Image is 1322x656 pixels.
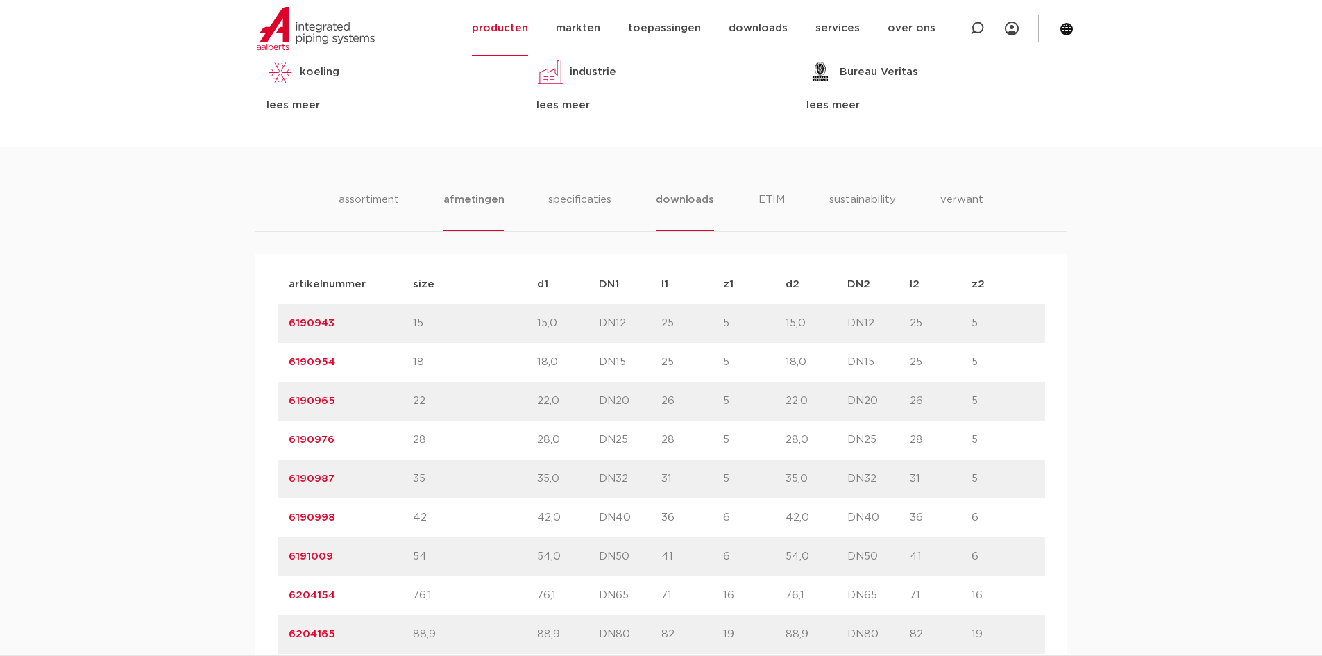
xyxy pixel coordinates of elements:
p: 5 [972,393,1034,410]
a: 6204154 [289,590,335,600]
p: 35,0 [537,471,600,487]
p: 22,0 [537,393,600,410]
p: 6 [723,548,786,565]
p: 26 [661,393,724,410]
p: DN25 [847,432,910,448]
p: 16 [972,587,1034,604]
a: 6191009 [289,551,333,562]
p: 25 [661,354,724,371]
p: DN1 [599,276,661,293]
p: 76,1 [413,587,537,604]
p: 36 [910,510,972,526]
p: DN40 [599,510,661,526]
p: DN65 [599,587,661,604]
p: industrie [570,64,616,81]
p: d1 [537,276,600,293]
p: 35 [413,471,537,487]
p: 26 [910,393,972,410]
p: d2 [786,276,848,293]
p: 22 [413,393,537,410]
p: DN20 [847,393,910,410]
p: 5 [972,354,1034,371]
p: 31 [910,471,972,487]
p: z2 [972,276,1034,293]
li: ETIM [759,192,785,231]
div: lees meer [266,97,516,114]
p: 18,0 [537,354,600,371]
p: 54,0 [537,548,600,565]
p: 15,0 [537,315,600,332]
p: 36 [661,510,724,526]
p: DN40 [847,510,910,526]
p: 41 [661,548,724,565]
p: 88,9 [537,626,600,643]
p: 28 [661,432,724,448]
p: 5 [723,471,786,487]
p: DN12 [847,315,910,332]
p: 82 [661,626,724,643]
p: DN25 [599,432,661,448]
p: 71 [910,587,972,604]
p: 18 [413,354,537,371]
p: 71 [661,587,724,604]
p: 5 [723,432,786,448]
p: 5 [723,354,786,371]
p: l1 [661,276,724,293]
p: 5 [972,315,1034,332]
p: 5 [972,471,1034,487]
p: 88,9 [786,626,848,643]
p: 35,0 [786,471,848,487]
p: 82 [910,626,972,643]
p: l2 [910,276,972,293]
p: 42 [413,510,537,526]
p: 15,0 [786,315,848,332]
p: 5 [972,432,1034,448]
p: 25 [910,315,972,332]
p: 6 [972,510,1034,526]
p: 28 [413,432,537,448]
p: 31 [661,471,724,487]
a: 6190943 [289,318,334,328]
p: 42,0 [537,510,600,526]
li: downloads [656,192,713,231]
a: 6190965 [289,396,335,406]
p: 25 [661,315,724,332]
p: 6 [723,510,786,526]
p: DN80 [847,626,910,643]
p: 88,9 [413,626,537,643]
p: 5 [723,393,786,410]
p: 28 [910,432,972,448]
p: DN12 [599,315,661,332]
p: 18,0 [786,354,848,371]
li: assortiment [339,192,399,231]
p: 42,0 [786,510,848,526]
p: z1 [723,276,786,293]
p: 22,0 [786,393,848,410]
a: 6190987 [289,473,334,484]
div: lees meer [806,97,1056,114]
div: lees meer [536,97,786,114]
p: 54 [413,548,537,565]
p: artikelnummer [289,276,413,293]
img: koeling [266,58,294,86]
a: 6204165 [289,629,335,639]
p: DN65 [847,587,910,604]
p: 6 [972,548,1034,565]
p: 19 [972,626,1034,643]
p: DN32 [847,471,910,487]
p: 28,0 [537,432,600,448]
a: 6190998 [289,512,335,523]
p: 76,1 [786,587,848,604]
p: DN50 [847,548,910,565]
p: 28,0 [786,432,848,448]
img: industrie [536,58,564,86]
a: 6190954 [289,357,335,367]
p: 19 [723,626,786,643]
p: koeling [300,64,339,81]
li: sustainability [829,192,896,231]
p: DN20 [599,393,661,410]
p: DN15 [847,354,910,371]
a: 6190976 [289,435,334,445]
li: verwant [940,192,983,231]
p: DN15 [599,354,661,371]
